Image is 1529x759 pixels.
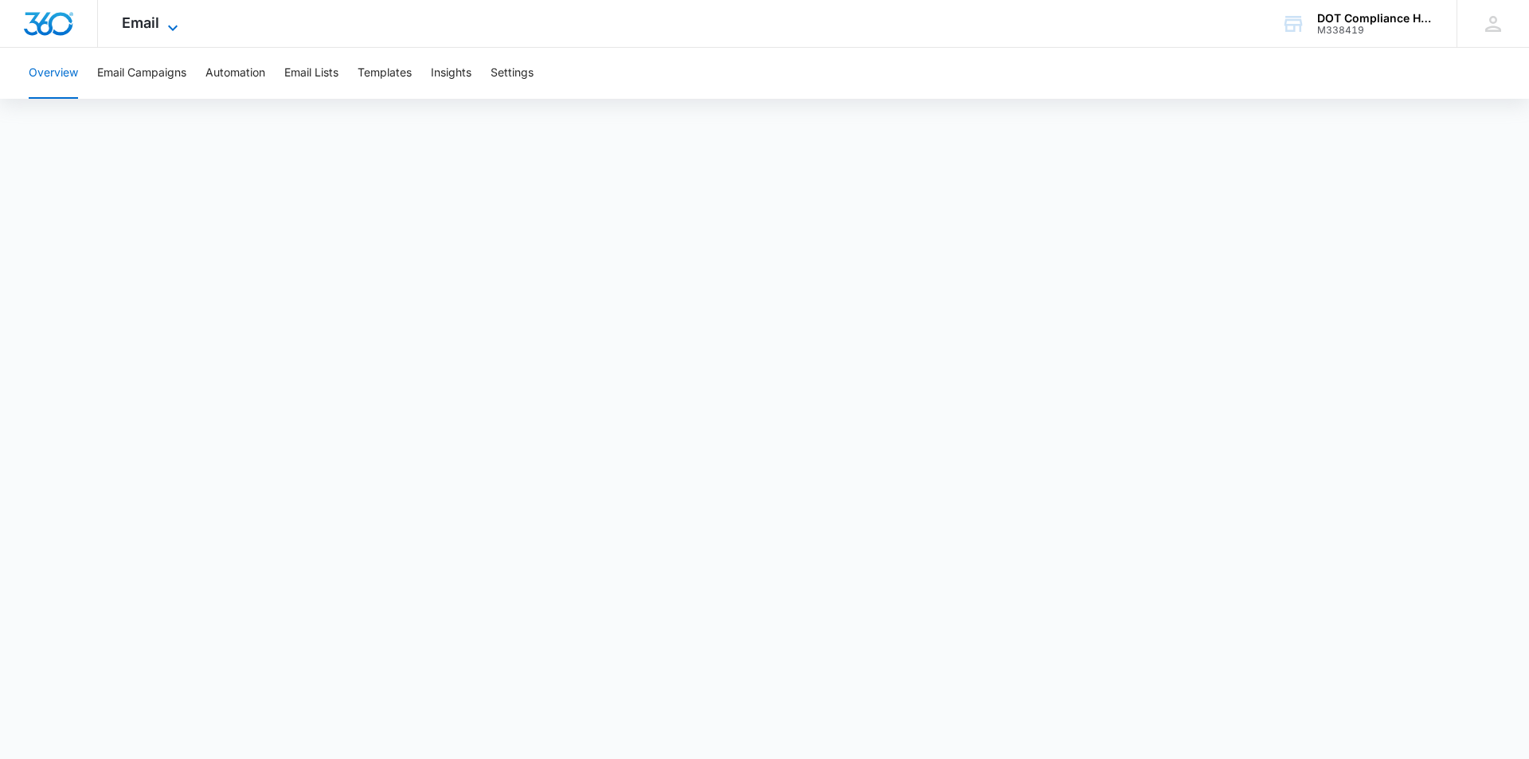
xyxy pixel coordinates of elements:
[97,48,186,99] button: Email Campaigns
[491,48,534,99] button: Settings
[1317,12,1433,25] div: account name
[284,48,338,99] button: Email Lists
[1317,25,1433,36] div: account id
[358,48,412,99] button: Templates
[122,14,159,31] span: Email
[205,48,265,99] button: Automation
[29,48,78,99] button: Overview
[431,48,471,99] button: Insights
